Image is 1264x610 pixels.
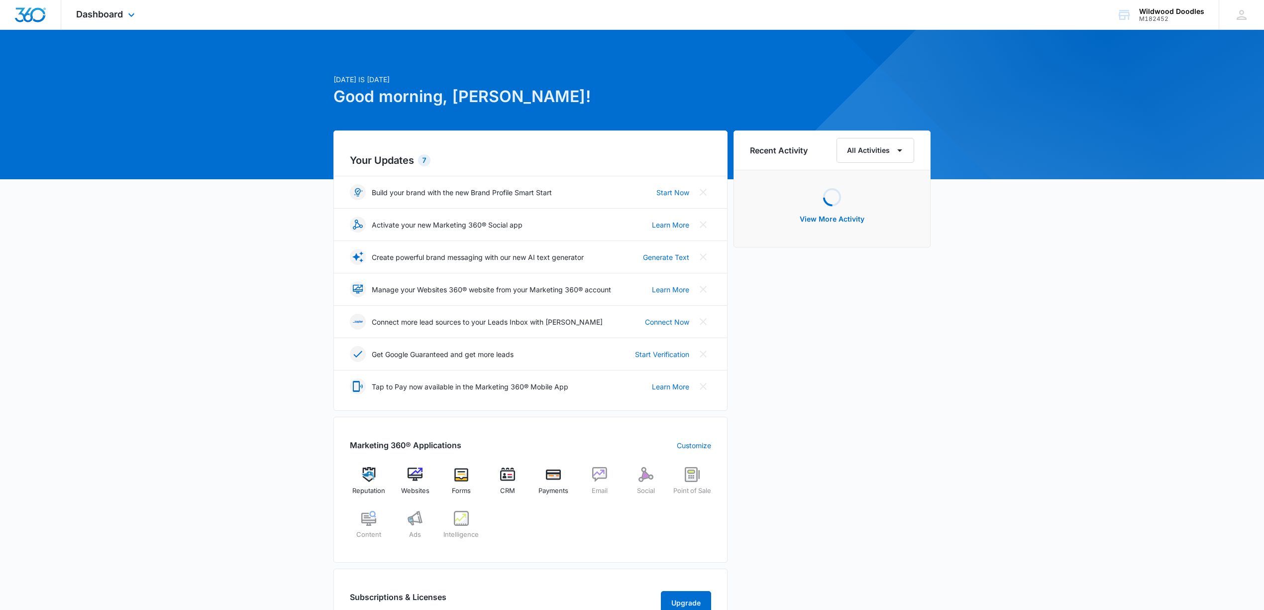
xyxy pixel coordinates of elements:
[652,220,689,230] a: Learn More
[643,252,689,262] a: Generate Text
[695,281,711,297] button: Close
[372,317,603,327] p: Connect more lead sources to your Leads Inbox with [PERSON_NAME]
[837,138,914,163] button: All Activities
[442,511,481,547] a: Intelligence
[350,467,388,503] a: Reputation
[372,252,584,262] p: Create powerful brand messaging with our new AI text generator
[396,467,434,503] a: Websites
[350,153,711,168] h2: Your Updates
[76,9,123,19] span: Dashboard
[790,207,874,231] button: View More Activity
[695,314,711,330] button: Close
[333,74,728,85] p: [DATE] is [DATE]
[673,467,711,503] a: Point of Sale
[637,486,655,496] span: Social
[409,530,421,540] span: Ads
[695,184,711,200] button: Close
[372,220,523,230] p: Activate your new Marketing 360® Social app
[750,144,808,156] h6: Recent Activity
[418,154,430,166] div: 7
[452,486,471,496] span: Forms
[677,440,711,451] a: Customize
[372,284,611,295] p: Manage your Websites 360® website from your Marketing 360® account
[581,467,619,503] a: Email
[635,349,689,360] a: Start Verification
[534,467,573,503] a: Payments
[350,511,388,547] a: Content
[350,439,461,451] h2: Marketing 360® Applications
[695,217,711,233] button: Close
[356,530,381,540] span: Content
[695,378,711,394] button: Close
[442,467,481,503] a: Forms
[592,486,608,496] span: Email
[488,467,527,503] a: CRM
[396,511,434,547] a: Ads
[652,381,689,392] a: Learn More
[443,530,479,540] span: Intelligence
[372,187,552,198] p: Build your brand with the new Brand Profile Smart Start
[538,486,568,496] span: Payments
[372,349,514,360] p: Get Google Guaranteed and get more leads
[695,346,711,362] button: Close
[695,249,711,265] button: Close
[656,187,689,198] a: Start Now
[627,467,665,503] a: Social
[401,486,429,496] span: Websites
[1139,7,1204,15] div: account name
[352,486,385,496] span: Reputation
[652,284,689,295] a: Learn More
[673,486,711,496] span: Point of Sale
[1139,15,1204,22] div: account id
[333,85,728,109] h1: Good morning, [PERSON_NAME]!
[645,317,689,327] a: Connect Now
[372,381,568,392] p: Tap to Pay now available in the Marketing 360® Mobile App
[500,486,515,496] span: CRM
